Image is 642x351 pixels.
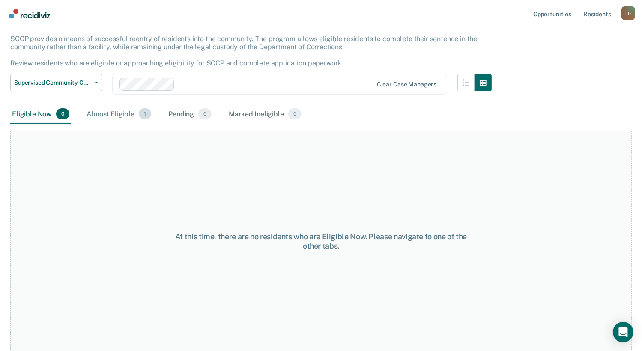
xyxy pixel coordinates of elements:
[10,105,71,124] div: Eligible Now0
[198,108,212,119] span: 0
[621,6,635,20] button: Profile dropdown button
[10,74,102,91] button: Supervised Community Confinement Program
[14,79,91,86] span: Supervised Community Confinement Program
[613,322,633,342] div: Open Intercom Messenger
[621,6,635,20] div: L D
[56,108,69,119] span: 0
[167,105,213,124] div: Pending0
[139,108,151,119] span: 1
[227,105,303,124] div: Marked Ineligible0
[288,108,302,119] span: 0
[9,9,50,18] img: Recidiviz
[166,232,476,250] div: At this time, there are no residents who are Eligible Now. Please navigate to one of the other tabs.
[85,105,153,124] div: Almost Eligible1
[10,35,477,68] p: SCCP provides a means of successful reentry of residents into the community. The program allows e...
[377,81,436,88] div: Clear case managers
